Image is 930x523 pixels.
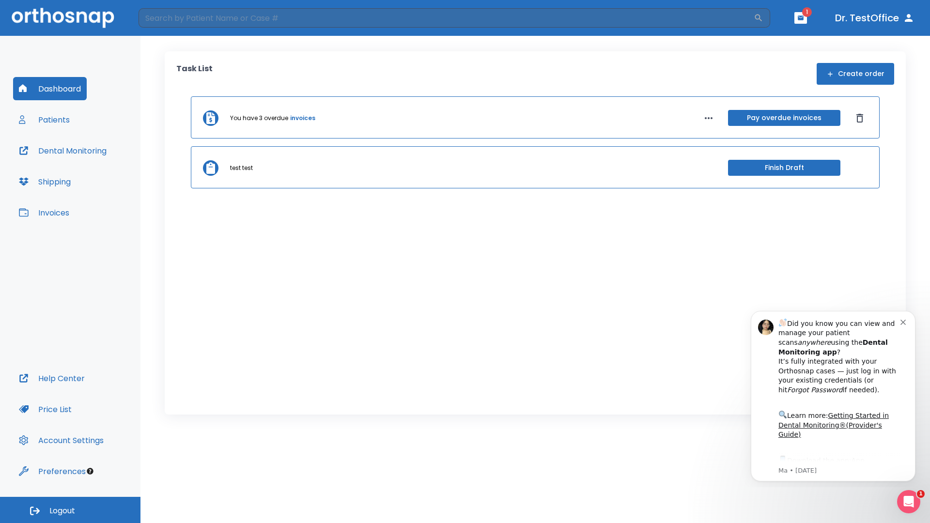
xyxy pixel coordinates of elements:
[164,15,172,23] button: Dismiss notification
[831,9,918,27] button: Dr. TestOffice
[176,63,213,85] p: Task List
[13,460,92,483] button: Preferences
[42,154,128,172] a: App Store
[49,506,75,516] span: Logout
[736,302,930,487] iframe: Intercom notifications message
[802,7,812,17] span: 1
[13,398,77,421] button: Price List
[13,201,75,224] button: Invoices
[139,8,754,28] input: Search by Patient Name or Case #
[42,152,164,201] div: Download the app: | ​ Let us know if you need help getting started!
[817,63,894,85] button: Create order
[86,467,94,476] div: Tooltip anchor
[42,164,164,173] p: Message from Ma, sent 8w ago
[13,170,77,193] button: Shipping
[230,164,253,172] p: test test
[13,77,87,100] button: Dashboard
[852,110,868,126] button: Dismiss
[13,139,112,162] button: Dental Monitoring
[12,8,114,28] img: Orthosnap
[13,429,109,452] button: Account Settings
[917,490,925,498] span: 1
[13,367,91,390] button: Help Center
[897,490,920,513] iframe: Intercom live chat
[13,108,76,131] button: Patients
[728,160,840,176] button: Finish Draft
[290,114,315,123] a: invoices
[230,114,288,123] p: You have 3 overdue
[728,110,840,126] button: Pay overdue invoices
